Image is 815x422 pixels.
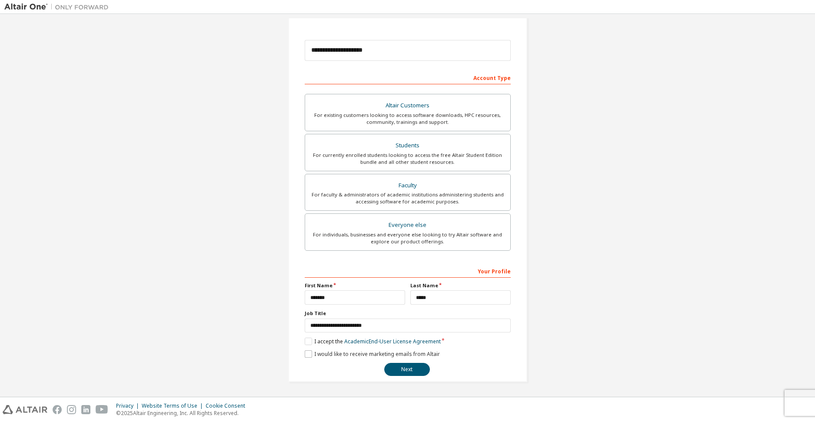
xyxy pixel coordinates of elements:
[305,338,441,345] label: I accept the
[305,70,511,84] div: Account Type
[310,100,505,112] div: Altair Customers
[305,264,511,278] div: Your Profile
[310,179,505,192] div: Faculty
[344,338,441,345] a: Academic End-User License Agreement
[96,405,108,414] img: youtube.svg
[4,3,113,11] img: Altair One
[81,405,90,414] img: linkedin.svg
[310,140,505,152] div: Students
[305,310,511,317] label: Job Title
[310,152,505,166] div: For currently enrolled students looking to access the free Altair Student Edition bundle and all ...
[206,402,250,409] div: Cookie Consent
[384,363,430,376] button: Next
[305,282,405,289] label: First Name
[142,402,206,409] div: Website Terms of Use
[310,191,505,205] div: For faculty & administrators of academic institutions administering students and accessing softwa...
[410,282,511,289] label: Last Name
[67,405,76,414] img: instagram.svg
[310,231,505,245] div: For individuals, businesses and everyone else looking to try Altair software and explore our prod...
[3,405,47,414] img: altair_logo.svg
[310,219,505,231] div: Everyone else
[116,409,250,417] p: © 2025 Altair Engineering, Inc. All Rights Reserved.
[305,350,440,358] label: I would like to receive marketing emails from Altair
[310,112,505,126] div: For existing customers looking to access software downloads, HPC resources, community, trainings ...
[116,402,142,409] div: Privacy
[53,405,62,414] img: facebook.svg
